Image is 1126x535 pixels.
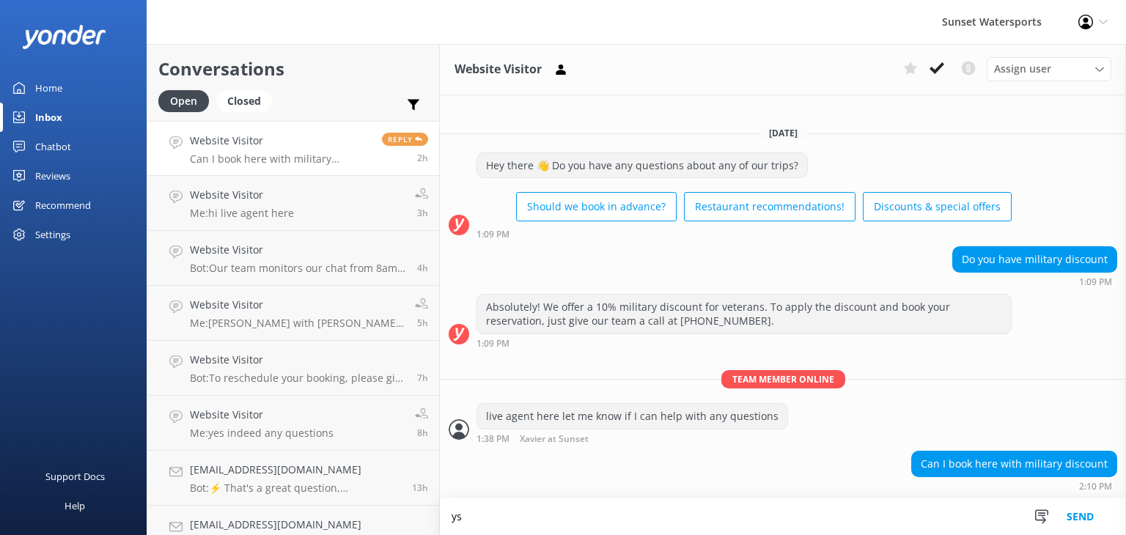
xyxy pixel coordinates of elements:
h2: Conversations [158,55,428,83]
a: Website VisitorBot:Our team monitors our chat from 8am to 8pm and will be with you shortly! If yo... [147,231,439,286]
span: Sep 27 2025 08:12am (UTC -05:00) America/Cancun [417,372,428,384]
h4: Website Visitor [190,133,371,149]
div: Assign User [987,57,1111,81]
p: Bot: Our team monitors our chat from 8am to 8pm and will be with you shortly! If you'd like to ca... [190,262,406,275]
a: Website VisitorMe:yes indeed any questions8h [147,396,439,451]
h4: Website Visitor [190,407,334,423]
div: Absolutely! We offer a 10% military discount for veterans. To apply the discount and book your re... [477,295,1011,333]
a: [EMAIL_ADDRESS][DOMAIN_NAME]Bot:⚡ That's a great question, unfortunately I do not know the answer... [147,451,439,506]
h4: [EMAIL_ADDRESS][DOMAIN_NAME] [190,517,401,533]
div: Sep 27 2025 12:38pm (UTC -05:00) America/Cancun [476,433,788,444]
h4: Website Visitor [190,187,294,203]
textarea: ys [440,498,1126,535]
div: Reviews [35,161,70,191]
div: Sep 27 2025 12:09pm (UTC -05:00) America/Cancun [952,276,1117,287]
button: Discounts & special offers [863,192,1012,221]
span: Sep 27 2025 12:38pm (UTC -05:00) America/Cancun [417,207,428,219]
div: Sep 27 2025 12:09pm (UTC -05:00) America/Cancun [476,338,1012,348]
button: Send [1053,498,1108,535]
span: Xavier at Sunset [520,435,589,444]
p: Me: hi live agent here [190,207,294,220]
div: Support Docs [45,462,105,491]
div: Do you have military discount [953,247,1116,272]
div: Closed [216,90,272,112]
span: Sep 27 2025 07:30am (UTC -05:00) America/Cancun [417,427,428,439]
a: Open [158,92,216,108]
a: Website VisitorMe:[PERSON_NAME] with [PERSON_NAME] handles all big group privates [PHONE_NUMBER]5h [147,286,439,341]
strong: 2:10 PM [1079,482,1112,491]
span: Assign user [994,61,1051,77]
span: Team member online [721,370,845,388]
span: Sep 27 2025 10:39am (UTC -05:00) America/Cancun [417,317,428,329]
strong: 1:09 PM [476,339,509,348]
a: Website VisitorCan I book here with military discountReply2h [147,121,439,176]
h4: Website Visitor [190,352,406,368]
a: Website VisitorBot:To reschedule your booking, please give our office a call at [PHONE_NUMBER]. T... [147,341,439,396]
h4: Website Visitor [190,297,404,313]
h3: Website Visitor [455,60,542,79]
div: Open [158,90,209,112]
div: Home [35,73,62,103]
div: Can I book here with military discount [912,451,1116,476]
button: Restaurant recommendations! [684,192,855,221]
a: Closed [216,92,279,108]
span: [DATE] [760,127,806,139]
div: Recommend [35,191,91,220]
div: Sep 27 2025 12:09pm (UTC -05:00) America/Cancun [476,229,1012,239]
span: Sep 27 2025 11:45am (UTC -05:00) America/Cancun [417,262,428,274]
h4: [EMAIL_ADDRESS][DOMAIN_NAME] [190,462,401,478]
div: Inbox [35,103,62,132]
a: Website VisitorMe:hi live agent here3h [147,176,439,231]
span: Reply [382,133,428,146]
p: Me: yes indeed any questions [190,427,334,440]
div: Help [65,491,85,520]
div: Settings [35,220,70,249]
span: Sep 27 2025 02:57am (UTC -05:00) America/Cancun [412,481,428,494]
p: Me: [PERSON_NAME] with [PERSON_NAME] handles all big group privates [PHONE_NUMBER] [190,317,404,330]
strong: 1:09 PM [476,230,509,239]
p: Bot: ⚡ That's a great question, unfortunately I do not know the answer. I'm going to reach out to... [190,481,401,495]
div: live agent here let me know if I can help with any questions [477,404,787,429]
p: Bot: To reschedule your booking, please give our office a call at [PHONE_NUMBER]. They'll be happ... [190,372,406,385]
strong: 1:09 PM [1079,278,1112,287]
div: Sep 27 2025 01:10pm (UTC -05:00) America/Cancun [911,481,1117,491]
div: Hey there 👋 Do you have any questions about any of our trips? [477,153,807,178]
div: Chatbot [35,132,71,161]
button: Should we book in advance? [516,192,677,221]
p: Can I book here with military discount [190,152,371,166]
strong: 1:38 PM [476,435,509,444]
img: yonder-white-logo.png [22,25,106,49]
span: Sep 27 2025 01:10pm (UTC -05:00) America/Cancun [417,152,428,164]
h4: Website Visitor [190,242,406,258]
